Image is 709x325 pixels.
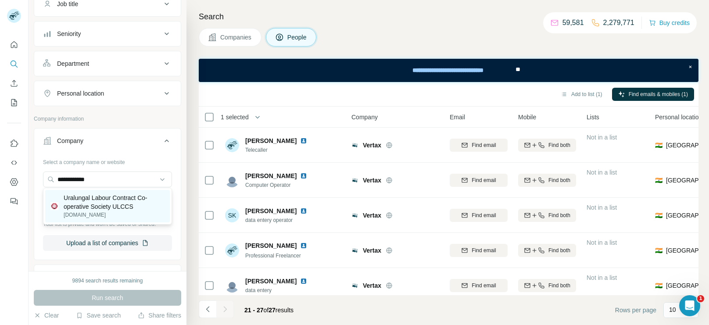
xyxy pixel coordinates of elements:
button: Personal location [34,83,181,104]
span: results [244,307,294,314]
div: Personal location [57,89,104,98]
img: Avatar [225,279,239,293]
span: 27 [269,307,276,314]
span: Companies [220,33,252,42]
span: Company [351,113,378,121]
img: LinkedIn logo [300,137,307,144]
span: 1 [697,295,704,302]
span: Not in a list [587,169,617,176]
button: Search [7,56,21,72]
span: [PERSON_NAME] [245,171,297,180]
p: 2,279,771 [603,18,634,28]
img: Logo of Vertax [351,282,358,289]
span: Computer Operator [245,181,311,189]
span: Find email [472,141,496,149]
button: Find both [518,174,576,187]
button: Feedback [7,193,21,209]
button: Company [34,130,181,155]
div: SK [225,208,239,222]
h4: Search [199,11,698,23]
p: Uralungal Labour Contract Co-operative Society ULCCS [64,193,165,211]
img: LinkedIn logo [300,207,307,214]
span: data entery operator [245,216,311,224]
button: Quick start [7,37,21,53]
button: Seniority [34,23,181,44]
span: Find both [548,176,570,184]
button: Use Surfe API [7,155,21,171]
span: [PERSON_NAME] [245,241,297,250]
img: Uralungal Labour Contract Co-operative Society ULCCS [50,202,58,210]
div: Department [57,59,89,68]
span: 🇮🇳 [655,176,662,185]
img: Logo of Vertax [351,177,358,184]
div: 9894 search results remaining [72,277,143,285]
button: Find emails & mobiles (1) [612,88,694,101]
span: [PERSON_NAME] [245,277,297,286]
span: Not in a list [587,134,617,141]
button: My lists [7,95,21,111]
iframe: Banner [199,59,698,82]
span: Find email [472,176,496,184]
span: Lists [587,113,599,121]
span: Not in a list [587,239,617,246]
button: Dashboard [7,174,21,190]
button: Share filters [138,311,181,320]
div: Seniority [57,29,81,38]
button: Add to list (1) [555,88,609,101]
button: Find email [450,244,508,257]
span: of [264,307,269,314]
span: Vertax [363,246,381,255]
button: Find both [518,209,576,222]
span: Find email [472,211,496,219]
span: Not in a list [587,204,617,211]
img: Avatar [225,138,239,152]
button: Industry [34,267,181,288]
button: Find both [518,244,576,257]
span: Rows per page [615,306,656,314]
img: Avatar [225,173,239,187]
span: Vertax [363,176,381,185]
button: Find email [450,139,508,152]
span: 🇮🇳 [655,246,662,255]
button: Buy credits [649,17,690,29]
span: 🇮🇳 [655,141,662,150]
img: Logo of Vertax [351,142,358,149]
button: Save search [76,311,121,320]
button: Find both [518,139,576,152]
button: Find email [450,174,508,187]
button: Enrich CSV [7,75,21,91]
span: Vertax [363,141,381,150]
span: Not in a list [587,274,617,281]
div: Select a company name or website [43,155,172,166]
button: Navigate to previous page [199,300,216,318]
span: Find email [472,246,496,254]
span: 21 - 27 [244,307,264,314]
span: Find both [548,246,570,254]
img: Avatar [225,243,239,257]
img: Logo of Vertax [351,212,358,219]
img: Logo of Vertax [351,247,358,254]
button: Find email [450,279,508,292]
p: [DOMAIN_NAME] [64,211,165,219]
span: [PERSON_NAME] [245,136,297,145]
p: 59,581 [562,18,584,28]
span: Find both [548,211,570,219]
span: People [287,33,308,42]
span: Professional Freelancer [245,253,301,259]
span: Find emails & mobiles (1) [629,90,688,98]
span: [PERSON_NAME] [245,207,297,215]
span: Find email [472,282,496,289]
span: Vertax [363,211,381,220]
iframe: Intercom live chat [679,295,700,316]
span: Find both [548,282,570,289]
div: Company [57,136,83,145]
span: 1 selected [221,113,249,121]
button: Clear [34,311,59,320]
span: Telecaller [245,146,311,154]
span: data entery [245,286,311,294]
span: 🇮🇳 [655,211,662,220]
button: Find email [450,209,508,222]
span: Find both [548,141,570,149]
span: Mobile [518,113,536,121]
